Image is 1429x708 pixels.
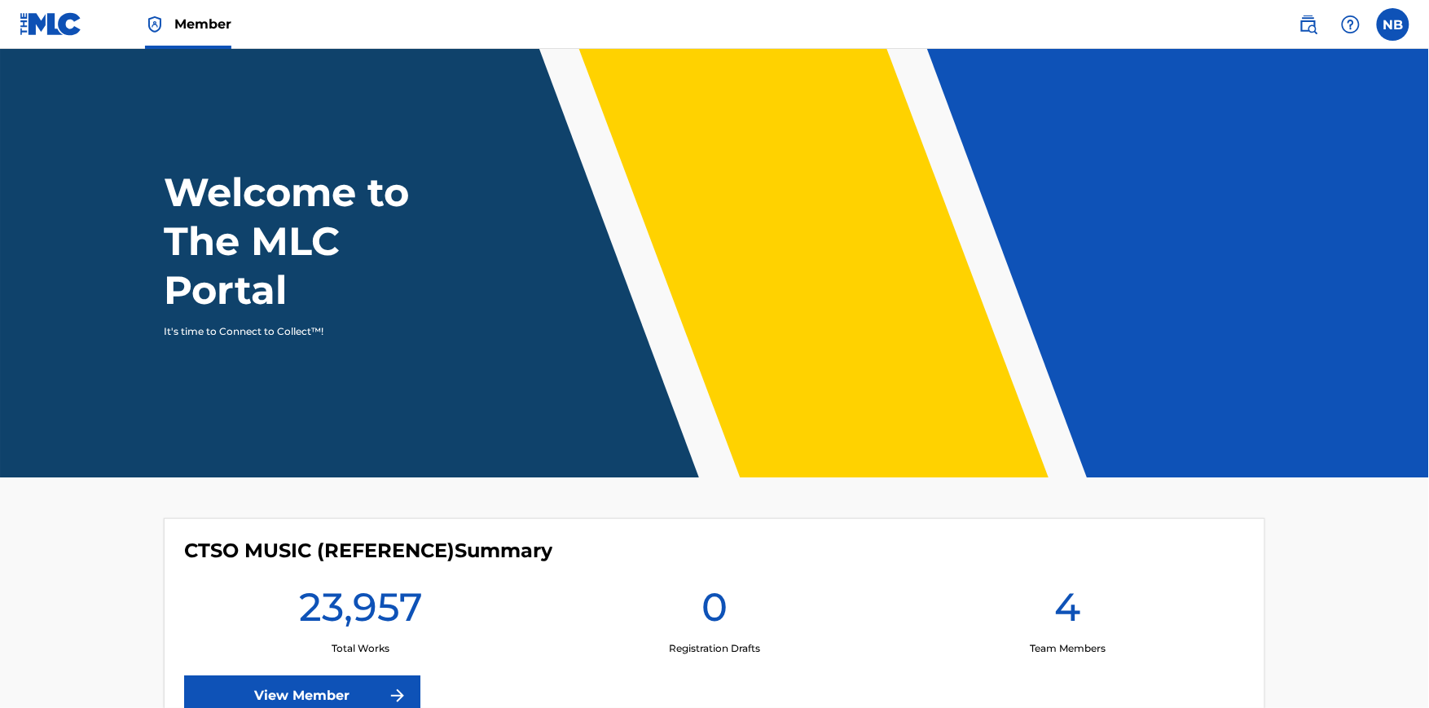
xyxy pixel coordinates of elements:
p: Registration Drafts [669,641,760,656]
a: Public Search [1292,8,1325,41]
div: Help [1334,8,1367,41]
img: MLC Logo [20,12,82,36]
img: f7272a7cc735f4ea7f67.svg [388,686,407,706]
span: Member [174,15,231,33]
img: search [1299,15,1318,34]
img: help [1341,15,1361,34]
div: User Menu [1377,8,1409,41]
p: Team Members [1030,641,1106,656]
h4: CTSO MUSIC (REFERENCE) [184,539,552,563]
h1: 4 [1055,583,1081,641]
img: Top Rightsholder [145,15,165,34]
p: Total Works [332,641,389,656]
h1: 0 [701,583,728,641]
h1: 23,957 [299,583,423,641]
p: It's time to Connect to Collect™! [164,324,446,339]
h1: Welcome to The MLC Portal [164,168,468,314]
